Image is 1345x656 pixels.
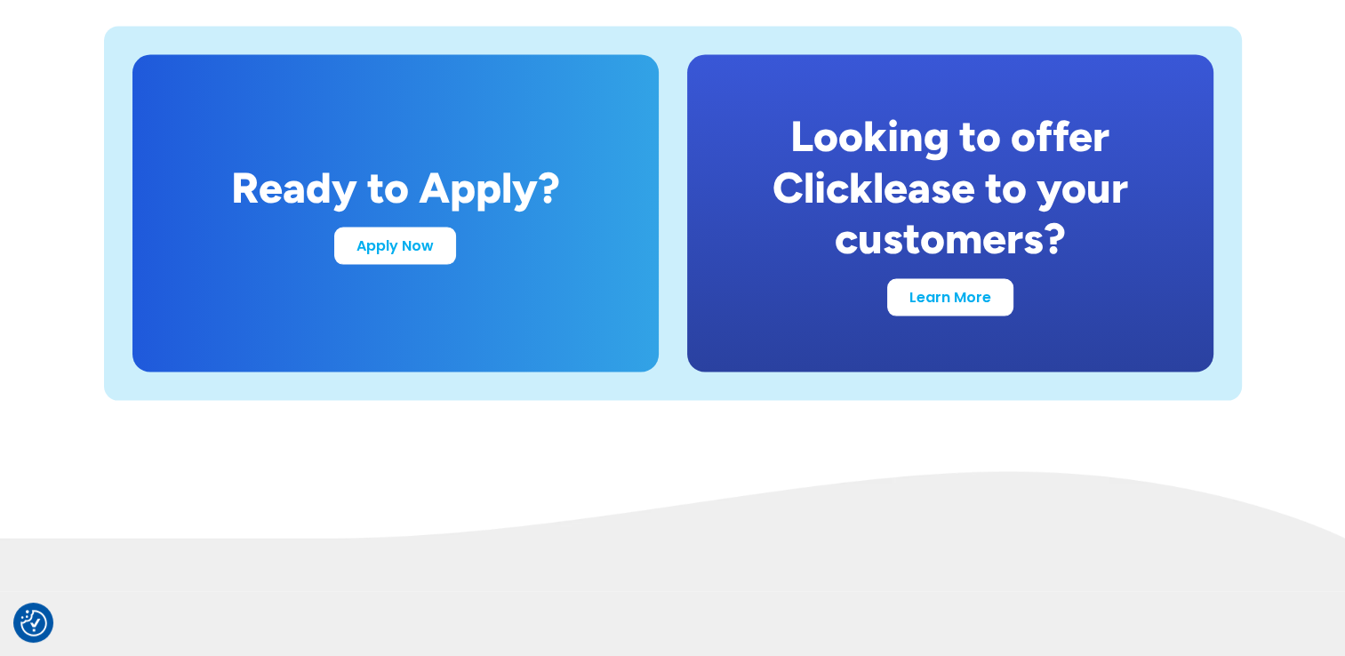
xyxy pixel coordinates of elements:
div: Looking to offer Clicklease to your customers? [730,111,1171,265]
img: Revisit consent button [20,610,47,636]
div: Ready to Apply? [231,163,560,214]
button: Consent Preferences [20,610,47,636]
a: Apply Now [334,228,456,265]
a: Learn More [887,279,1013,316]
